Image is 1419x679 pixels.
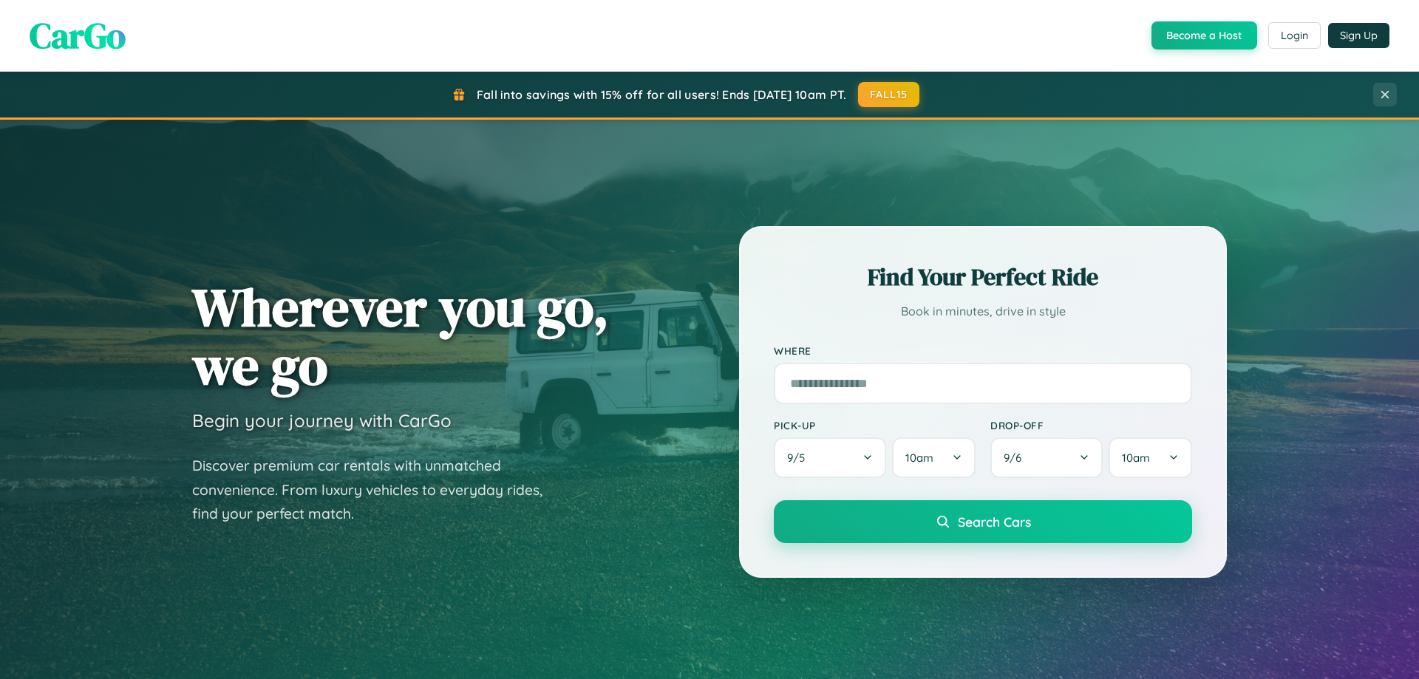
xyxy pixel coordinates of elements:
[905,451,933,465] span: 10am
[477,87,847,102] span: Fall into savings with 15% off for all users! Ends [DATE] 10am PT.
[1109,437,1192,478] button: 10am
[774,344,1192,357] label: Where
[192,454,562,526] p: Discover premium car rentals with unmatched convenience. From luxury vehicles to everyday rides, ...
[958,513,1031,530] span: Search Cars
[990,419,1192,431] label: Drop-off
[30,11,126,60] span: CarGo
[192,278,609,395] h1: Wherever you go, we go
[774,261,1192,293] h2: Find Your Perfect Ride
[1122,451,1150,465] span: 10am
[1151,21,1257,50] button: Become a Host
[990,437,1103,478] button: 9/6
[192,409,452,431] h3: Begin your journey with CarGo
[787,451,812,465] span: 9 / 5
[774,301,1192,322] p: Book in minutes, drive in style
[774,500,1192,543] button: Search Cars
[1268,22,1321,49] button: Login
[774,437,886,478] button: 9/5
[1328,23,1389,48] button: Sign Up
[858,82,920,107] button: FALL15
[1004,451,1029,465] span: 9 / 6
[892,437,976,478] button: 10am
[774,419,976,431] label: Pick-up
